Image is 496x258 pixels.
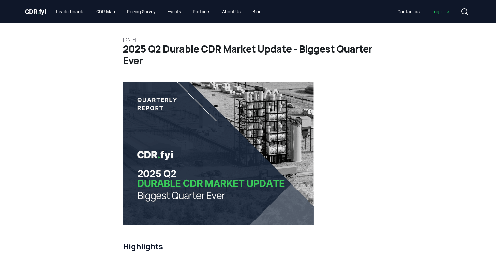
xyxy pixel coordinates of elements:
a: Events [162,6,186,18]
p: [DATE] [123,37,373,43]
img: blog post image [123,82,314,225]
a: Log in [426,6,456,18]
span: CDR fyi [25,8,46,16]
a: Blog [247,6,267,18]
nav: Main [392,6,456,18]
a: Pricing Survey [122,6,161,18]
a: About Us [217,6,246,18]
a: CDR Map [91,6,120,18]
nav: Main [51,6,267,18]
a: CDR.fyi [25,7,46,16]
h2: Highlights [123,241,314,251]
a: Contact us [392,6,425,18]
h1: 2025 Q2 Durable CDR Market Update - Biggest Quarter Ever [123,43,373,67]
span: . [37,8,39,16]
a: Leaderboards [51,6,90,18]
span: Log in [431,8,450,15]
a: Partners [188,6,216,18]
